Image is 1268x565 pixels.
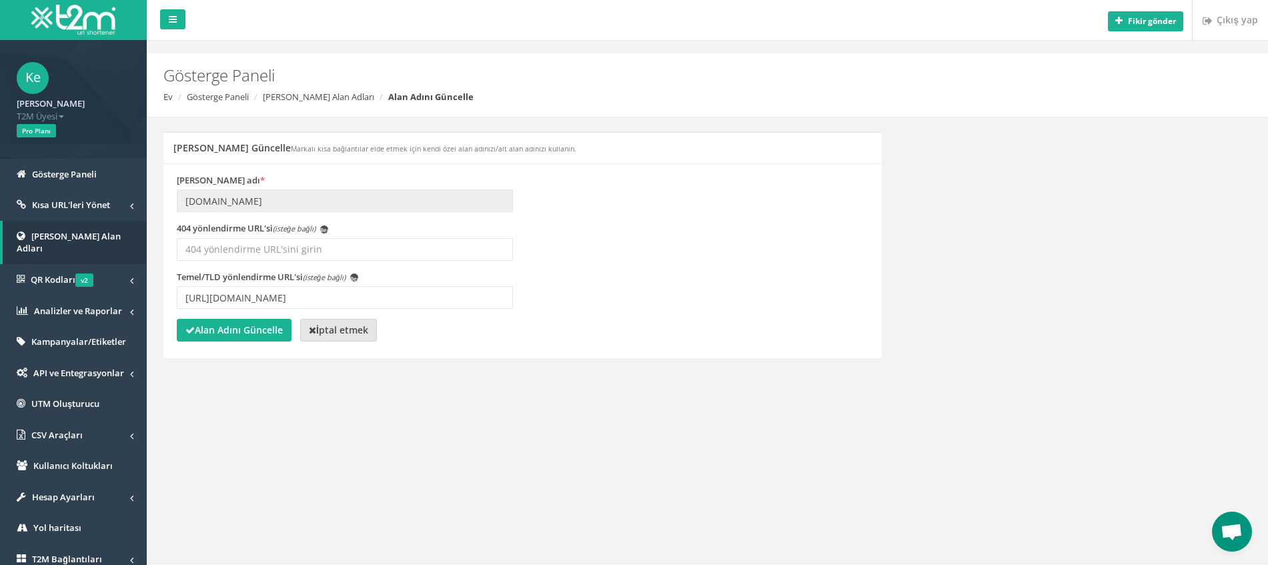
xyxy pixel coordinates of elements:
[31,398,99,410] font: UTM Oluşturucu
[273,223,315,233] font: (isteğe bağlı)
[177,174,260,186] font: [PERSON_NAME] adı
[17,110,57,122] font: T2M Üyesi
[31,273,75,286] font: QR Kodları
[177,319,291,342] button: Alan Adını Güncelle
[33,460,113,472] font: Kullanıcı Koltukları
[291,144,576,153] font: Markalı kısa bağlantılar elde etmek için kendi özel alan adınızı/alt alan adınızı kullanın.
[177,238,513,261] input: 404 yönlendirme URL'sini girin
[31,429,83,441] font: CSV Araçları
[350,274,360,281] font: Ben
[17,94,130,122] a: [PERSON_NAME] T2M Üyesi
[17,230,121,255] font: [PERSON_NAME] Alan Adları
[303,272,346,282] font: (isteğe bağlı)
[177,189,513,212] input: Alan adını girin
[177,222,273,234] font: 404 yönlendirme URL'si
[388,91,474,103] font: Alan Adını Güncelle
[1128,15,1176,27] font: Fikir gönder
[163,91,173,103] a: Ev
[32,168,97,180] font: Gösterge Paneli
[32,553,102,565] font: T2M Bağlantıları
[33,367,124,379] font: API ve Entegrasyonlar
[1108,11,1183,31] button: Fikir gönder
[17,97,85,109] font: [PERSON_NAME]
[177,271,303,283] font: Temel/TLD yönlendirme URL'si
[1212,512,1252,552] div: Open chat
[195,324,283,336] font: Alan Adını Güncelle
[187,91,249,103] a: Gösterge Paneli
[31,5,115,35] img: T2M
[263,91,374,103] a: [PERSON_NAME] Alan Adları
[32,199,110,211] font: Kısa URL'leri Yönet
[320,226,330,233] font: Ben
[34,305,122,317] font: Analizler ve Raporlar
[163,64,275,86] font: Gösterge Paneli
[25,68,41,86] font: Ke
[32,491,95,503] font: Hesap Ayarları
[33,522,81,534] font: Yol haritası
[31,336,126,348] font: Kampanyalar/Etiketler
[173,141,291,154] font: [PERSON_NAME] Güncelle
[81,275,88,285] font: v2
[1217,13,1258,26] font: Çıkış yap
[316,324,368,336] font: İptal etmek
[177,286,513,309] input: TLD yönlendirme URL'sini girin
[300,319,377,342] a: İptal etmek
[22,126,51,135] font: Pro Planı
